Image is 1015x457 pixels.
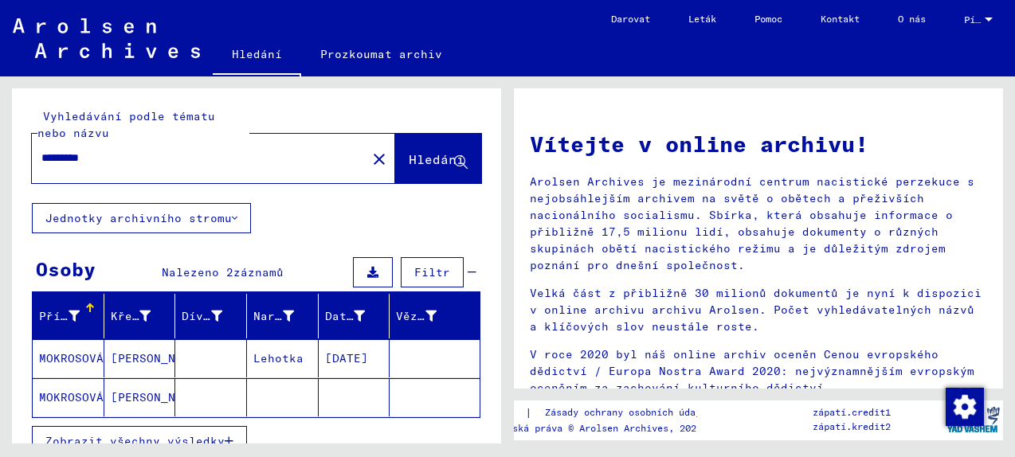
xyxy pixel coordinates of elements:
p: Arolsen Archives je mezinárodní centrum nacistické perzekuce s nejobsáhlejším archivem na světě o... [530,174,987,274]
mat-icon: close [370,150,389,169]
img: Arolsen_neg.svg [13,18,200,58]
div: Příjmení [39,303,104,329]
mat-cell: [DATE] [319,339,390,377]
div: Datum narození [325,303,390,329]
mat-cell: MOKROSOVÁ [33,339,104,377]
p: V roce 2020 byl náš online archiv oceněn Cenou evropského dědictví / Europa Nostra Award 2020: ne... [530,346,987,396]
mat-header-cell: Geburtsname [175,294,247,338]
div: Křestní jméno [111,303,175,329]
img: Změnit souhlas [946,388,984,426]
p: zápatí.kredit2 [813,420,891,434]
font: Křestní jméno [111,309,204,323]
span: záznamů [233,265,284,279]
img: yv_logo.png [943,400,1003,439]
div: Dívčí jméno [182,303,246,329]
mat-header-cell: Geburt‏ [247,294,319,338]
div: Vězeň # [396,303,460,329]
button: Hledání [395,134,481,183]
button: Jasný [363,143,395,174]
span: Písmeno n [964,14,982,25]
p: zápatí.credit1 [813,405,891,420]
button: Jednotky archivního stromu [32,203,251,233]
mat-cell: [PERSON_NAME] [104,339,176,377]
mat-cell: Lehotka [247,339,319,377]
span: Hledání [409,151,464,167]
span: Zobrazit všechny výsledky [45,434,225,448]
button: Zobrazit všechny výsledky [32,426,247,456]
mat-header-cell: Nachname [33,294,104,338]
font: Dívčí jméno [182,309,261,323]
span: Filtr [414,265,450,279]
a: Hledání [213,35,301,76]
mat-header-cell: Geburtsdatum [319,294,390,338]
mat-header-cell: Vorname [104,294,176,338]
font: Příjmení [39,309,96,323]
p: Velká část z přibližně 30 milionů dokumentů je nyní k dispozici v online archivu archivu Arolsen.... [530,285,987,335]
button: Filtr [401,257,464,287]
a: Prozkoumat archiv [301,35,461,73]
span: Nalezeno 2 [162,265,233,279]
font: Datum narození [325,309,425,323]
div: Osoby [36,255,96,283]
mat-header-cell: Prisoner # [390,294,480,338]
mat-cell: MOKROSOVÁ [33,378,104,416]
div: Narození [253,303,318,329]
mat-cell: [PERSON_NAME] [104,378,176,416]
a: Zásady ochrany osobních údajů [532,404,726,421]
h1: Vítejte v online archivu! [530,127,987,161]
font: Vězeň # [396,309,446,323]
font: | [525,404,532,421]
font: Jednotky archivního stromu [45,211,232,225]
mat-label: Vyhledávání podle tématu nebo názvu [37,109,215,140]
font: Narození [253,309,311,323]
p: Autorská práva © Arolsen Archives, 2021 [484,421,726,436]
